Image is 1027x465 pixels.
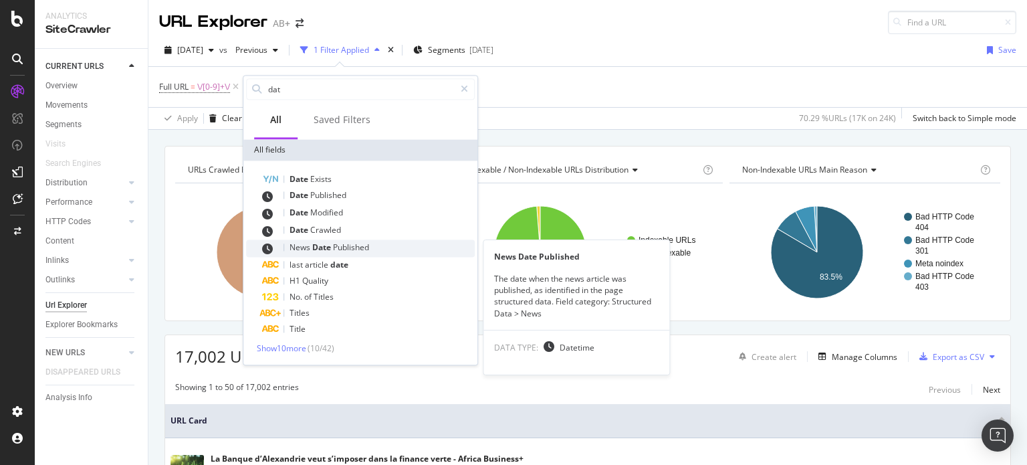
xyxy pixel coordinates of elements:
[219,44,230,56] span: vs
[982,420,1014,452] div: Open Intercom Messenger
[290,307,310,318] span: Titles
[211,453,524,465] div: La Banque d’Alexandrie veut s’imposer dans la finance verte - Africa Business+
[175,194,443,310] svg: A chart.
[560,342,594,353] span: Datetime
[639,236,695,245] text: Indexable URLs
[813,349,897,365] button: Manage Columns
[177,112,198,124] div: Apply
[257,343,306,354] span: Show 10 more
[45,195,92,209] div: Performance
[185,159,434,181] h4: URLs Crawled By Botify By pagetype
[310,207,343,218] span: Modified
[45,318,118,332] div: Explorer Bookmarks
[933,351,984,363] div: Export as CSV
[913,112,1016,124] div: Switch back to Simple mode
[45,365,134,379] a: DISAPPEARED URLS
[45,157,101,171] div: Search Engines
[45,98,138,112] a: Movements
[45,298,138,312] a: Url Explorer
[385,43,396,57] div: times
[45,346,125,360] a: NEW URLS
[888,11,1016,34] input: Find a URL
[45,234,138,248] a: Content
[305,259,330,270] span: article
[915,236,974,245] text: Bad HTTP Code
[982,39,1016,61] button: Save
[333,242,369,253] span: Published
[729,194,997,310] svg: A chart.
[290,173,310,185] span: Date
[408,39,499,61] button: Segments[DATE]
[915,212,974,221] text: Bad HTTP Code
[290,242,312,253] span: News
[45,273,125,287] a: Outlinks
[832,351,897,363] div: Manage Columns
[428,44,465,56] span: Segments
[45,318,138,332] a: Explorer Bookmarks
[983,381,1000,397] button: Next
[312,242,333,253] span: Date
[453,194,720,310] div: A chart.
[308,343,334,354] span: ( 10 / 42 )
[465,164,629,175] span: Indexable / Non-Indexable URLs distribution
[45,273,75,287] div: Outlinks
[290,323,306,335] span: Title
[915,259,963,268] text: Meta noindex
[290,275,302,286] span: H1
[159,39,219,61] button: [DATE]
[45,254,69,268] div: Inlinks
[483,273,669,319] div: The date when the news article was published, as identified in the page structured data. Field ca...
[310,173,332,185] span: Exists
[314,113,370,126] div: Saved Filters
[191,81,195,92] span: =
[483,251,669,262] div: News Date Published
[159,108,198,129] button: Apply
[304,291,314,302] span: of
[820,272,842,282] text: 83.5%
[45,346,85,360] div: NEW URLS
[270,113,281,126] div: All
[170,415,995,427] span: URL Card
[752,351,796,363] div: Create alert
[907,108,1016,129] button: Switch back to Simple mode
[45,60,125,74] a: CURRENT URLS
[45,60,104,74] div: CURRENT URLS
[45,234,74,248] div: Content
[45,11,137,22] div: Analytics
[204,108,242,129] button: Clear
[175,381,299,397] div: Showing 1 to 50 of 17,002 entries
[295,39,385,61] button: 1 Filter Applied
[45,365,120,379] div: DISAPPEARED URLS
[45,195,125,209] a: Performance
[45,118,138,132] a: Segments
[177,44,203,56] span: 2025 Aug. 25th
[799,112,896,124] div: 70.29 % URLs ( 17K on 24K )
[310,189,346,201] span: Published
[739,159,978,181] h4: Non-Indexable URLs Main Reason
[45,215,125,229] a: HTTP Codes
[915,246,929,256] text: 301
[267,79,455,99] input: Search by field name
[45,79,78,93] div: Overview
[273,17,290,30] div: AB+
[314,291,334,302] span: Titles
[243,139,477,161] div: All fields
[45,137,66,151] div: Visits
[330,259,348,270] span: date
[310,224,341,236] span: Crawled
[915,223,929,232] text: 404
[45,176,125,190] a: Distribution
[45,22,137,37] div: SiteCrawler
[45,391,92,405] div: Analysis Info
[915,272,974,281] text: Bad HTTP Code
[290,207,310,218] span: Date
[998,44,1016,56] div: Save
[45,157,114,171] a: Search Engines
[469,44,493,56] div: [DATE]
[742,164,867,175] span: Non-Indexable URLs Main Reason
[230,39,283,61] button: Previous
[159,11,267,33] div: URL Explorer
[241,79,295,95] button: Add Filter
